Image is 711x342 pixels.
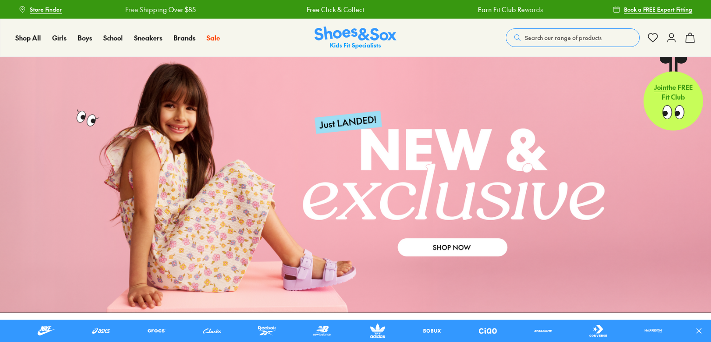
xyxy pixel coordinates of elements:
[134,33,162,42] span: Sneakers
[315,27,396,49] img: SNS_Logo_Responsive.svg
[306,5,364,14] a: Free Click & Collect
[644,56,703,131] a: Jointhe FREE Fit Club
[315,27,396,49] a: Shoes & Sox
[207,33,220,43] a: Sale
[477,5,543,14] a: Earn Fit Club Rewards
[19,1,62,18] a: Store Finder
[125,5,195,14] a: Free Shipping Over $85
[613,1,692,18] a: Book a FREE Expert Fitting
[624,5,692,13] span: Book a FREE Expert Fitting
[644,75,703,109] p: the FREE Fit Club
[78,33,92,42] span: Boys
[207,33,220,42] span: Sale
[78,33,92,43] a: Boys
[103,33,123,42] span: School
[525,34,602,42] span: Search our range of products
[134,33,162,43] a: Sneakers
[654,82,666,92] span: Join
[15,33,41,42] span: Shop All
[52,33,67,43] a: Girls
[103,33,123,43] a: School
[506,28,640,47] button: Search our range of products
[174,33,195,42] span: Brands
[9,280,47,314] iframe: Gorgias live chat messenger
[30,5,62,13] span: Store Finder
[52,33,67,42] span: Girls
[15,33,41,43] a: Shop All
[174,33,195,43] a: Brands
